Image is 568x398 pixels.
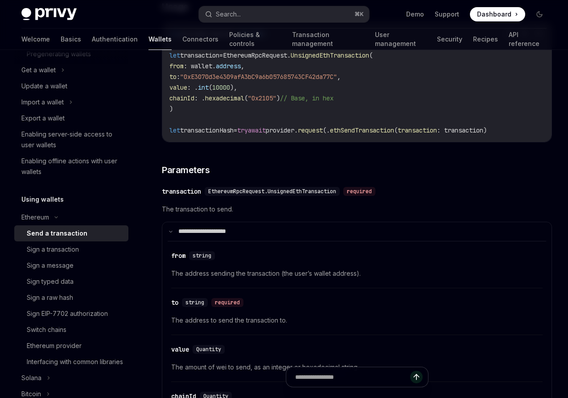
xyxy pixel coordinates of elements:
[343,187,375,196] div: required
[509,29,547,50] a: API reference
[61,29,81,50] a: Basics
[21,156,123,177] div: Enabling offline actions with user wallets
[298,126,323,134] span: request
[194,94,205,102] span: : .
[21,29,50,50] a: Welcome
[169,73,177,81] span: to
[354,11,364,18] span: ⌘ K
[148,29,172,50] a: Wallets
[14,322,128,338] a: Switch chains
[14,241,128,257] a: Sign a transaction
[410,371,423,383] button: Send message
[198,83,209,91] span: int
[248,94,276,102] span: "0x2105"
[375,29,426,50] a: User management
[234,126,237,134] span: =
[21,212,49,223] div: Ethereum
[199,6,369,22] button: Search...⌘K
[21,194,64,205] h5: Using wallets
[276,94,280,102] span: )
[21,81,67,91] div: Update a wallet
[216,62,241,70] span: address
[171,315,543,326] span: The address to send the transaction to.
[92,29,138,50] a: Authentication
[14,274,128,290] a: Sign typed data
[27,244,79,255] div: Sign a transaction
[14,290,128,306] a: Sign a raw hash
[14,110,128,126] a: Export a wallet
[229,29,281,50] a: Policies & controls
[171,268,543,279] span: The address sending the transaction (the user’s wallet address).
[230,83,237,91] span: ),
[177,73,180,81] span: :
[292,29,364,50] a: Transaction management
[437,126,487,134] span: : transaction)
[21,129,123,150] div: Enabling server-side access to user wallets
[27,308,108,319] div: Sign EIP-7702 authorization
[223,51,291,59] span: EthereumRpcRequest.
[437,29,462,50] a: Security
[406,10,424,19] a: Demo
[470,7,525,21] a: Dashboard
[162,187,201,196] div: transaction
[398,126,437,134] span: transaction
[21,8,77,21] img: dark logo
[21,65,56,75] div: Get a wallet
[244,94,248,102] span: (
[208,188,336,195] span: EthereumRpcRequest.UnsignedEthTransaction
[169,83,187,91] span: value
[193,252,211,259] span: string
[477,10,511,19] span: Dashboard
[169,62,184,70] span: from
[162,204,552,215] span: The transaction to send.
[369,51,373,59] span: (
[14,78,128,94] a: Update a wallet
[180,126,234,134] span: transactionHash
[280,94,333,102] span: // Base, in hex
[27,357,123,367] div: Interfacing with common libraries
[473,29,498,50] a: Recipes
[209,83,212,91] span: (
[169,94,194,102] span: chainId
[27,324,66,335] div: Switch chains
[237,126,248,134] span: try
[27,340,82,351] div: Ethereum provider
[14,225,128,241] a: Send a transaction
[171,345,189,354] div: value
[394,126,398,134] span: (
[162,164,210,176] span: Parameters
[184,62,216,70] span: : wallet.
[14,306,128,322] a: Sign EIP-7702 authorization
[532,7,547,21] button: Toggle dark mode
[14,257,128,274] a: Sign a message
[169,51,180,59] span: let
[435,10,459,19] a: Support
[14,354,128,370] a: Interfacing with common libraries
[21,113,65,124] div: Export a wallet
[169,126,180,134] span: let
[180,73,337,81] span: "0xE3070d3e4309afA3bC9a6b057685743CF42da77C"
[216,9,241,20] div: Search...
[187,83,198,91] span: : .
[196,346,221,353] span: Quantity
[219,51,223,59] span: =
[180,51,219,59] span: transaction
[27,260,74,271] div: Sign a message
[27,276,74,287] div: Sign typed data
[323,126,330,134] span: (.
[211,298,243,307] div: required
[205,94,244,102] span: hexadecimal
[27,228,87,239] div: Send a transaction
[14,126,128,153] a: Enabling server-side access to user wallets
[337,73,341,81] span: ,
[266,126,298,134] span: provider.
[171,251,185,260] div: from
[171,298,178,307] div: to
[185,299,204,306] span: string
[212,83,230,91] span: 10000
[182,29,218,50] a: Connectors
[14,153,128,180] a: Enabling offline actions with user wallets
[169,105,173,113] span: )
[27,292,73,303] div: Sign a raw hash
[248,126,266,134] span: await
